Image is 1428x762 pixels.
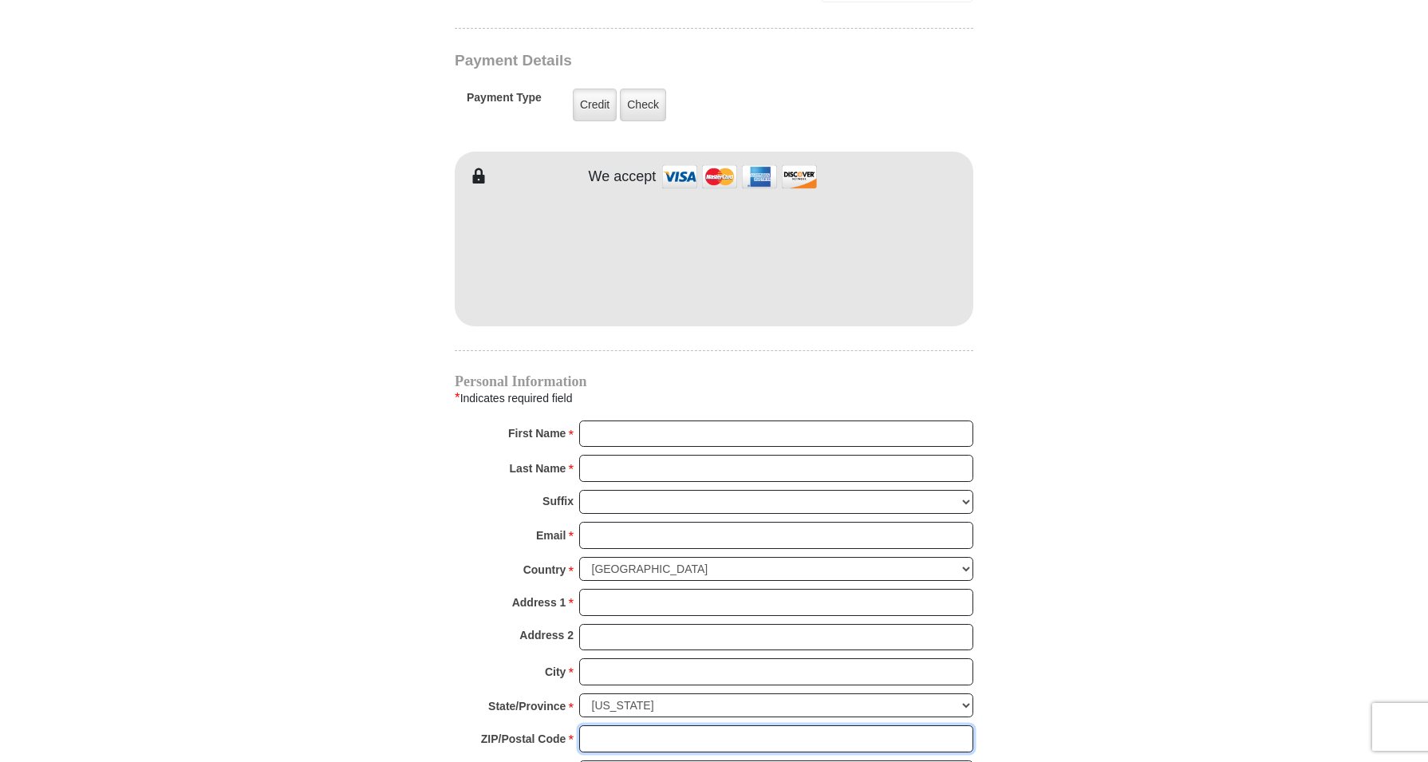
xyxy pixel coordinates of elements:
h3: Payment Details [455,52,862,70]
strong: Last Name [510,457,566,480]
strong: Address 2 [519,624,574,646]
strong: ZIP/Postal Code [481,728,566,750]
h4: We accept [589,168,657,186]
div: Indicates required field [455,388,973,409]
strong: Email [536,524,566,547]
strong: First Name [508,422,566,444]
h4: Personal Information [455,375,973,388]
img: credit cards accepted [660,160,819,194]
h5: Payment Type [467,91,542,113]
strong: Country [523,559,566,581]
label: Check [620,89,666,121]
strong: State/Province [488,695,566,717]
strong: City [545,661,566,683]
strong: Address 1 [512,591,566,614]
strong: Suffix [542,490,574,512]
label: Credit [573,89,617,121]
